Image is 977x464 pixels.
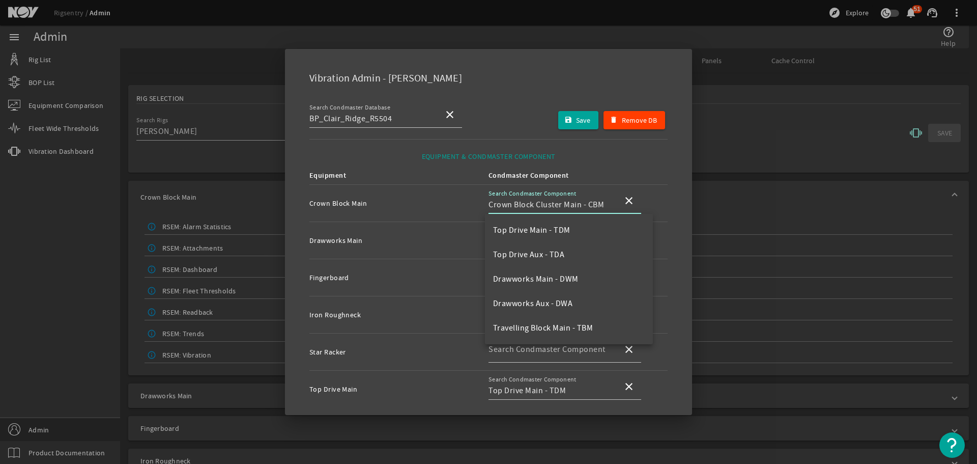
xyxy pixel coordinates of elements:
span: Top Drive Main - TDM [493,225,570,235]
span: Drawworks Main - DWM [493,274,579,284]
button: Save [558,111,599,129]
span: Save [576,114,590,126]
td: Fingerboard [309,259,489,296]
mat-label: Search Condmaster Component [489,190,576,198]
button: Remove DB [604,111,665,129]
span: Top Drive Aux - TDA [493,250,565,260]
mat-icon: close [623,380,635,393]
span: Remove DB [622,114,657,126]
input: Please Select a Component [489,199,615,211]
th: Equipment [309,167,489,185]
mat-label: Search Condmaster Component [489,344,606,354]
mat-icon: close [623,343,635,356]
mat-label: Search Condmaster Component [489,376,576,384]
span: Travelling Block Main - TBM [493,323,593,333]
mat-label: Search Condmaster Database [309,104,390,112]
th: Condmaster Component [489,167,668,185]
span: Drawworks Aux - DWA [493,298,573,309]
div: EQUIPMENT & CONDMASTER COMPONENT [309,140,668,167]
div: Vibration Admin - [PERSON_NAME] [297,61,680,91]
td: Star Racker [309,333,489,370]
td: Crown Block Main [309,184,489,222]
mat-icon: close [444,108,456,121]
button: Open Resource Center [939,432,965,458]
td: Top Drive Main [309,370,489,407]
td: Iron Roughneck [309,296,489,333]
td: Drawworks Main [309,222,489,259]
mat-icon: close [623,195,635,207]
input: Please Select a Component [489,385,615,397]
input: Please Select a Database [309,113,436,125]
